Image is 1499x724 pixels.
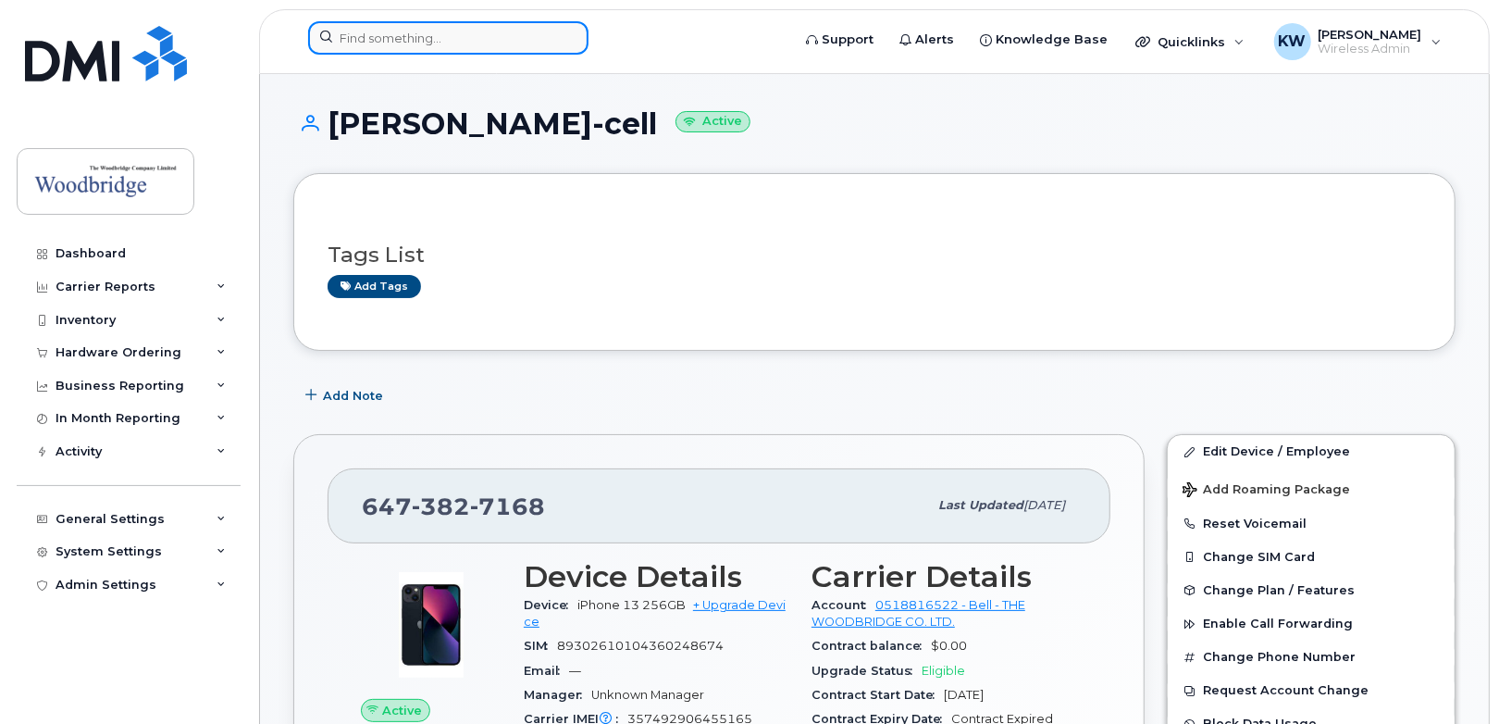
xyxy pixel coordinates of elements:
span: Add Roaming Package [1183,482,1350,500]
span: Account [811,598,875,612]
span: SIM [524,639,557,653]
h3: Device Details [524,560,789,593]
span: Add Note [323,387,383,405]
span: Eligible [922,664,965,678]
button: Add Roaming Package [1168,469,1455,507]
a: Add tags [328,275,421,298]
span: Contract Start Date [811,688,944,702]
span: Device [524,598,577,612]
span: 382 [412,493,470,520]
span: Upgrade Status [811,664,922,678]
span: Manager [524,688,591,702]
span: [DATE] [1023,498,1065,512]
span: iPhone 13 256GB [577,598,686,612]
button: Change Plan / Features [1168,574,1455,607]
h1: [PERSON_NAME]-cell [293,107,1456,140]
span: 647 [362,493,545,520]
span: Last updated [938,498,1023,512]
span: 89302610104360248674 [557,639,724,653]
button: Add Note [293,379,399,412]
small: Active [675,111,750,132]
span: — [569,664,581,678]
button: Change SIM Card [1168,541,1455,574]
span: Active [382,702,422,719]
span: $0.00 [931,639,967,653]
button: Enable Call Forwarding [1168,607,1455,641]
span: Change Plan / Features [1203,583,1355,597]
h3: Tags List [328,243,1421,267]
button: Change Phone Number [1168,641,1455,674]
span: Enable Call Forwarding [1203,618,1353,631]
span: [DATE] [944,688,984,702]
a: 0518816522 - Bell - THE WOODBRIDGE CO. LTD. [811,598,1025,629]
button: Request Account Change [1168,674,1455,707]
span: Email [524,664,569,678]
span: 7168 [470,493,545,520]
span: Contract balance [811,639,931,653]
h3: Carrier Details [811,560,1077,593]
a: Edit Device / Employee [1168,435,1455,468]
button: Reset Voicemail [1168,507,1455,541]
img: image20231002-3703462-1ig824h.jpeg [376,569,487,680]
span: Unknown Manager [591,688,704,702]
